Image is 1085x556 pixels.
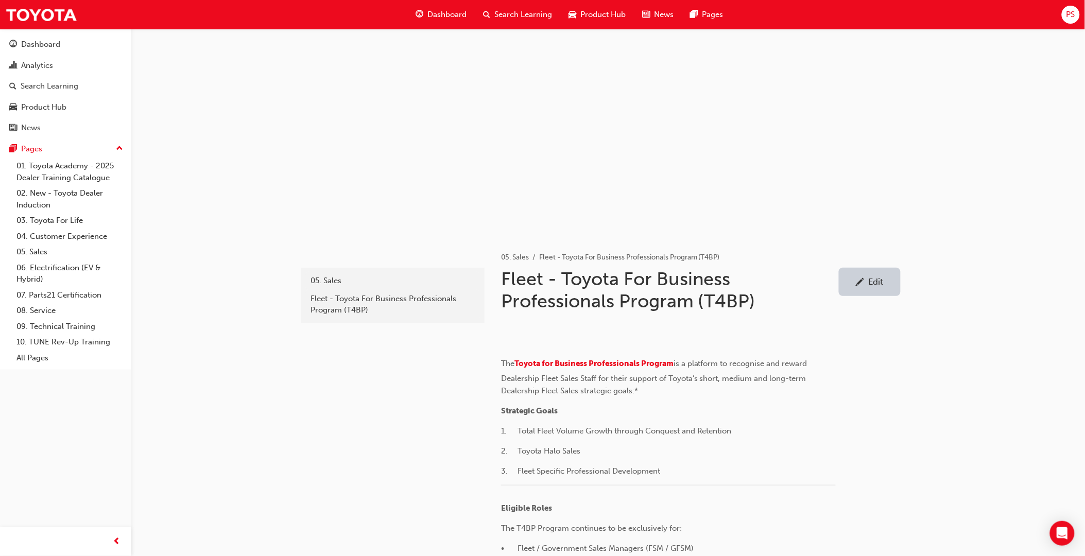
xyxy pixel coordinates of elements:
a: 05. Sales [305,272,480,290]
span: search-icon [483,8,490,21]
a: 03. Toyota For Life [12,213,127,229]
span: pages-icon [690,8,698,21]
button: Pages [4,140,127,159]
span: Product Hub [580,9,626,21]
span: car-icon [9,103,17,112]
div: Dashboard [21,39,60,50]
span: Dashboard [427,9,467,21]
a: Product Hub [4,98,127,117]
span: Pages [702,9,723,21]
a: 08. Service [12,303,127,319]
div: Product Hub [21,101,66,113]
a: Dashboard [4,35,127,54]
a: 10. TUNE Rev-Up Training [12,334,127,350]
div: Pages [21,143,42,155]
img: Trak [5,3,77,26]
span: chart-icon [9,61,17,71]
a: Search Learning [4,77,127,96]
button: DashboardAnalyticsSearch LearningProduct HubNews [4,33,127,140]
a: 02. New - Toyota Dealer Induction [12,185,127,213]
span: pages-icon [9,145,17,154]
span: guage-icon [416,8,423,21]
div: Edit [869,276,884,287]
span: news-icon [642,8,650,21]
div: News [21,122,41,134]
span: news-icon [9,124,17,133]
a: pages-iconPages [682,4,731,25]
a: Analytics [4,56,127,75]
div: Search Learning [21,80,78,92]
span: News [654,9,674,21]
button: PS [1062,6,1080,24]
a: Toyota for Business Professionals Program [514,359,674,368]
a: 05. Sales [501,253,529,262]
div: 05. Sales [311,275,475,287]
div: Open Intercom Messenger [1050,521,1075,546]
a: car-iconProduct Hub [560,4,634,25]
a: search-iconSearch Learning [475,4,560,25]
a: Edit [839,268,901,296]
h1: Fleet - Toyota For Business Professionals Program (T4BP) [501,268,839,312]
span: The T4BP Program continues to be exclusively for: [501,524,682,533]
a: All Pages [12,350,127,366]
span: pencil-icon [856,278,865,288]
span: The [501,359,514,368]
a: 06. Electrification (EV & Hybrid) [12,260,127,287]
a: guage-iconDashboard [407,4,475,25]
a: News [4,118,127,137]
div: Fleet - Toyota For Business Professionals Program (T4BP) [311,293,475,316]
span: 3. Fleet Specific Professional Development [501,466,660,476]
a: 01. Toyota Academy - 2025 Dealer Training Catalogue [12,158,127,185]
div: Analytics [21,60,53,72]
span: prev-icon [113,535,121,548]
span: Eligible Roles [501,503,552,513]
span: 1. Total Fleet Volume Growth through Conquest and Retention [501,426,732,436]
a: 07. Parts21 Certification [12,287,127,303]
span: • Fleet / Government Sales Managers (FSM / GFSM) [501,544,694,553]
a: 09. Technical Training [12,319,127,335]
a: 04. Customer Experience [12,229,127,245]
span: car-icon [569,8,576,21]
a: Fleet - Toyota For Business Professionals Program (T4BP) [305,290,480,319]
span: up-icon [116,142,123,155]
span: search-icon [9,82,16,91]
a: news-iconNews [634,4,682,25]
a: 05. Sales [12,244,127,260]
span: PS [1066,9,1075,21]
span: Strategic Goals [501,406,558,415]
li: Fleet - Toyota For Business Professionals Program (T4BP) [539,252,720,264]
span: Search Learning [494,9,552,21]
span: 2. Toyota Halo Sales [501,446,580,456]
span: guage-icon [9,40,17,49]
span: is a platform to recognise and reward Dealership Fleet Sales Staff for their support of Toyota’s ... [501,359,810,395]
